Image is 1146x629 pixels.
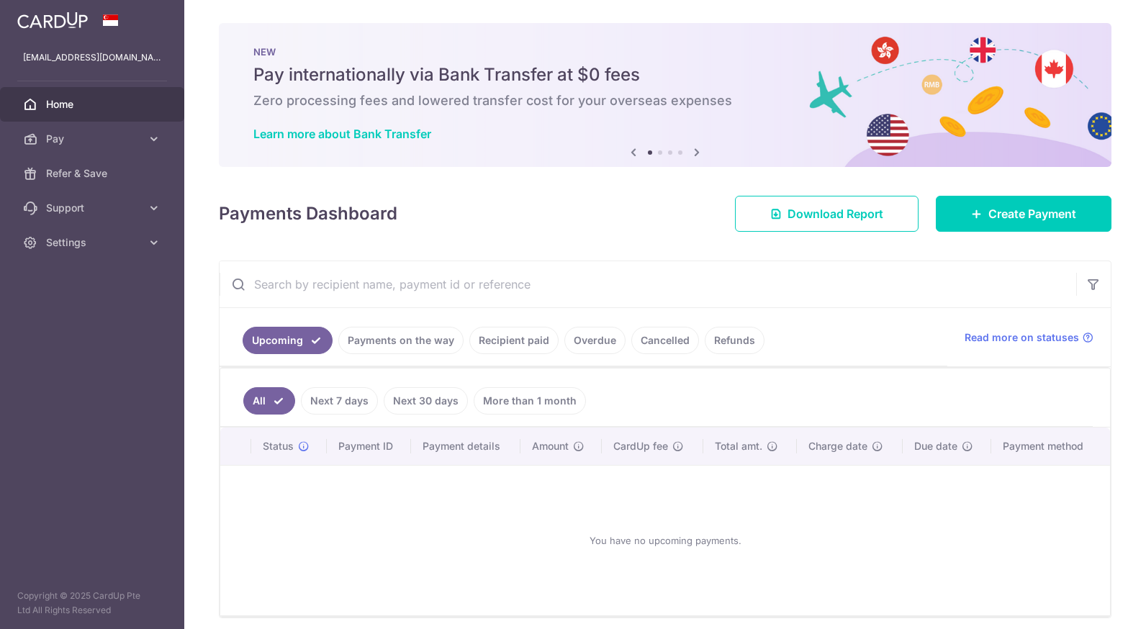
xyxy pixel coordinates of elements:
span: Settings [46,235,141,250]
h5: Pay internationally via Bank Transfer at $0 fees [253,63,1077,86]
p: [EMAIL_ADDRESS][DOMAIN_NAME] [23,50,161,65]
span: Amount [532,439,569,453]
a: Refunds [705,327,764,354]
h4: Payments Dashboard [219,201,397,227]
h6: Zero processing fees and lowered transfer cost for your overseas expenses [253,92,1077,109]
a: Payments on the way [338,327,464,354]
a: Learn more about Bank Transfer [253,127,431,141]
span: Due date [914,439,957,453]
th: Payment details [411,427,520,465]
a: Overdue [564,327,626,354]
span: Support [46,201,141,215]
a: Recipient paid [469,327,559,354]
a: Next 30 days [384,387,468,415]
a: Create Payment [936,196,1111,232]
p: NEW [253,46,1077,58]
img: CardUp [17,12,88,29]
input: Search by recipient name, payment id or reference [220,261,1076,307]
a: Cancelled [631,327,699,354]
a: Upcoming [243,327,333,354]
span: Pay [46,132,141,146]
a: All [243,387,295,415]
span: Read more on statuses [965,330,1079,345]
span: Download Report [788,205,883,222]
span: Home [46,97,141,112]
span: Charge date [808,439,867,453]
th: Payment method [991,427,1110,465]
a: Next 7 days [301,387,378,415]
a: Read more on statuses [965,330,1093,345]
span: Total amt. [715,439,762,453]
span: Create Payment [988,205,1076,222]
a: Download Report [735,196,919,232]
img: Bank transfer banner [219,23,1111,167]
th: Payment ID [327,427,411,465]
span: Status [263,439,294,453]
span: CardUp fee [613,439,668,453]
div: You have no upcoming payments. [238,477,1093,604]
a: More than 1 month [474,387,586,415]
span: Refer & Save [46,166,141,181]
